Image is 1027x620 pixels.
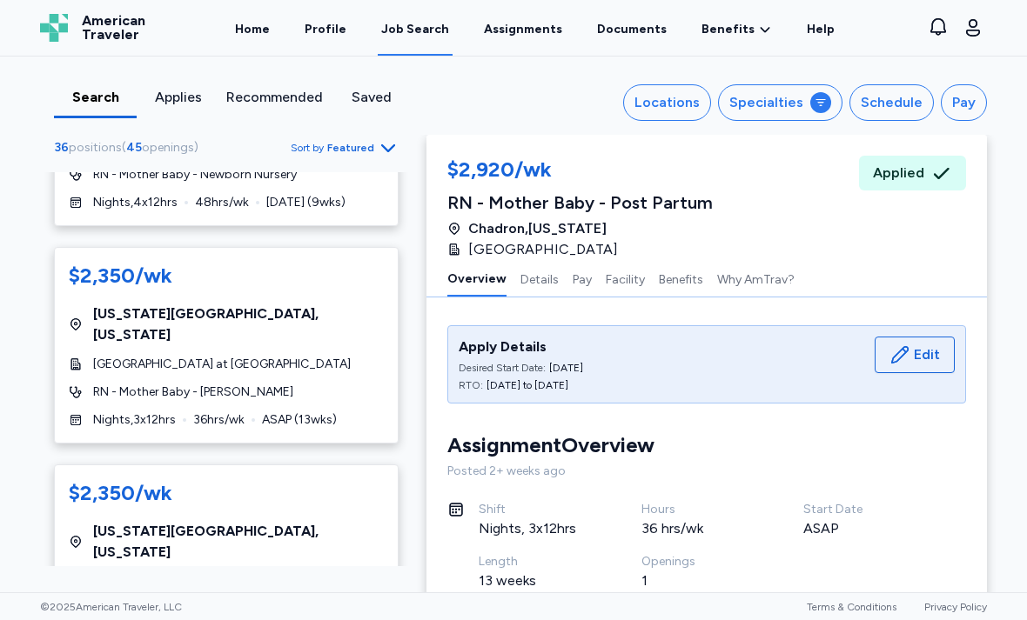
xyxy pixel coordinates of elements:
span: positions [69,140,122,155]
div: Schedule [861,92,923,113]
div: Assignment Overview [447,431,654,459]
span: Edit [914,344,940,365]
div: Apply Details [459,337,583,357]
img: Logo [40,14,68,42]
div: Nights, 3x12hrs [479,518,600,539]
span: Applied [873,163,924,183]
span: RN - Mother Baby - Newborn Nursery [93,166,297,183]
a: Terms & Conditions [807,601,896,613]
div: Applies [144,87,212,108]
span: Chadron , [US_STATE] [468,218,607,239]
span: 48 hrs/wk [195,194,249,211]
button: Overview [447,260,507,297]
div: $2,920/wk [447,156,713,187]
div: Length [479,553,600,570]
button: Facility [606,260,645,297]
button: Benefits [659,260,703,297]
button: Sort byFeatured [291,137,399,158]
span: openings [142,140,194,155]
button: Edit [875,337,955,373]
div: RN - Mother Baby - Post Partum [447,190,713,215]
span: [GEOGRAPHIC_DATA] [468,239,618,260]
div: ASAP [803,518,924,539]
div: Pay [952,92,976,113]
button: Schedule [849,84,934,121]
span: Featured [327,141,374,155]
span: RN - Mother Baby - [PERSON_NAME] [93,383,293,401]
span: 36 hrs/wk [193,411,245,429]
div: 36 hrs/wk [641,518,762,539]
div: Start Date [803,501,924,518]
div: $2,350/wk [69,479,172,507]
div: RTO: [459,378,483,392]
div: $2,350/wk [69,262,172,290]
div: 13 weeks [479,570,600,591]
div: Locations [634,92,700,113]
a: Benefits [701,21,772,38]
div: Desired Start Date: [459,361,546,375]
button: Pay [941,84,987,121]
span: Nights , 4 x 12 hrs [93,194,178,211]
button: Pay [573,260,592,297]
span: [US_STATE][GEOGRAPHIC_DATA] , [US_STATE] [93,521,384,563]
div: Openings [641,553,762,570]
button: Details [520,260,559,297]
div: Specialties [729,92,803,113]
div: Shift [479,501,600,518]
span: [GEOGRAPHIC_DATA] at [GEOGRAPHIC_DATA] [93,356,351,373]
div: [DATE] to [DATE] [487,378,568,392]
div: Recommended [226,87,323,108]
span: ASAP ( 13 wks) [262,411,337,429]
div: Posted 2+ weeks ago [447,463,966,480]
span: Sort by [291,141,324,155]
span: [US_STATE][GEOGRAPHIC_DATA] , [US_STATE] [93,303,384,345]
a: Privacy Policy [924,601,987,613]
span: Benefits [701,21,755,38]
button: Specialties [718,84,842,121]
button: Locations [623,84,711,121]
span: [DATE] ( 9 wks) [266,194,346,211]
div: 1 [641,570,762,591]
span: 36 [54,140,69,155]
div: ( ) [54,139,205,157]
span: American Traveler [82,14,145,42]
div: Job Search [381,21,449,38]
div: [DATE] [549,361,583,375]
span: © 2025 American Traveler, LLC [40,600,182,614]
div: Hours [641,501,762,518]
span: Nights , 3 x 12 hrs [93,411,176,429]
button: Why AmTrav? [717,260,795,297]
a: Job Search [378,2,453,56]
div: Saved [337,87,406,108]
div: Search [61,87,130,108]
span: 45 [126,140,142,155]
